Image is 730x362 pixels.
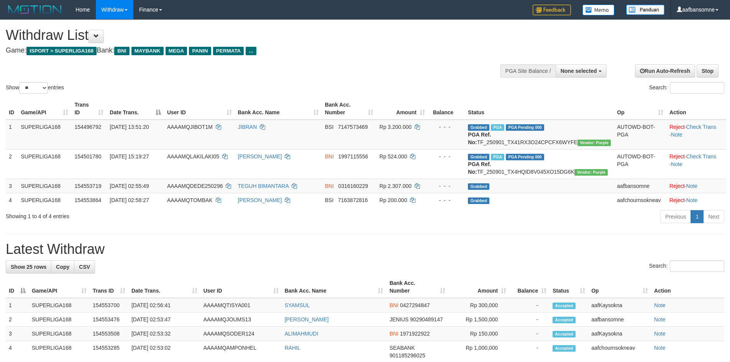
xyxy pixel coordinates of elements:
td: SUPERLIGA168 [29,313,90,327]
b: PGA Ref. No: [468,132,491,145]
span: Grabbed [468,124,489,131]
div: - - - [431,123,462,131]
a: Check Trans [686,124,717,130]
h1: Withdraw List [6,28,479,43]
span: Copy 901185296025 to clipboard [389,352,425,359]
a: Next [703,210,724,223]
a: [PERSON_NAME] [285,316,329,323]
td: Rp 300,000 [448,298,509,313]
span: Vendor URL: https://trx4.1velocity.biz [574,169,608,176]
td: Rp 1,500,000 [448,313,509,327]
span: AAAAMQLAKILAKI05 [167,153,219,160]
td: AUTOWD-BOT-PGA [614,120,666,150]
td: 154553476 [90,313,128,327]
span: Copy 1971922922 to clipboard [400,331,430,337]
a: Reject [669,197,685,203]
a: 1 [691,210,704,223]
th: Bank Acc. Name: activate to sort column ascending [235,98,322,120]
img: panduan.png [626,5,664,15]
span: Grabbed [468,154,489,160]
input: Search: [670,260,724,272]
a: Note [654,316,666,323]
a: RAHIL [285,345,300,351]
td: 2 [6,149,18,179]
a: Previous [660,210,691,223]
a: [PERSON_NAME] [238,153,282,160]
a: Show 25 rows [6,260,51,273]
td: [DATE] 02:53:32 [128,327,200,341]
span: JENIUS [389,316,408,323]
span: Accepted [553,303,576,309]
td: · [666,193,727,207]
a: SYAMSUL [285,302,310,308]
span: BSI [325,124,334,130]
span: 154553719 [74,183,101,189]
a: Reject [669,153,685,160]
span: None selected [561,68,597,74]
span: [DATE] 13:51:20 [110,124,149,130]
span: Marked by aafsoycanthlai [491,154,504,160]
th: Bank Acc. Number: activate to sort column ascending [322,98,376,120]
th: Amount: activate to sort column ascending [448,276,509,298]
span: PERMATA [213,47,244,55]
td: 2 [6,313,29,327]
td: AUTOWD-BOT-PGA [614,149,666,179]
a: Stop [697,64,719,77]
th: Date Trans.: activate to sort column ascending [128,276,200,298]
span: ISPORT > SUPERLIGA168 [26,47,97,55]
span: BNI [389,302,398,308]
td: SUPERLIGA168 [18,179,71,193]
td: 4 [6,193,18,207]
span: AAAAMQTOMBAK [167,197,213,203]
th: Trans ID: activate to sort column ascending [90,276,128,298]
span: AAAAMQDEDE250296 [167,183,223,189]
a: Note [654,331,666,337]
th: Game/API: activate to sort column ascending [29,276,90,298]
td: SUPERLIGA168 [18,193,71,207]
div: - - - [431,153,462,160]
img: Button%20Memo.svg [582,5,615,15]
div: - - - [431,182,462,190]
th: Game/API: activate to sort column ascending [18,98,71,120]
a: ALIMAHMUDI [285,331,318,337]
td: 3 [6,179,18,193]
label: Search: [649,82,724,94]
span: PGA Pending [506,124,544,131]
span: SEABANK [389,345,415,351]
input: Search: [670,82,724,94]
span: PANIN [189,47,211,55]
th: Balance [428,98,465,120]
button: None selected [556,64,607,77]
td: TF_250901_TX4HQID8V045XO15DG6K [465,149,614,179]
span: Grabbed [468,197,489,204]
td: Rp 150,000 [448,327,509,341]
a: CSV [74,260,95,273]
td: [DATE] 02:56:41 [128,298,200,313]
td: SUPERLIGA168 [29,327,90,341]
td: · · [666,120,727,150]
td: SUPERLIGA168 [29,298,90,313]
span: Rp 200.000 [379,197,407,203]
td: 3 [6,327,29,341]
div: Showing 1 to 4 of 4 entries [6,209,299,220]
th: Date Trans.: activate to sort column descending [107,98,164,120]
td: aafbansomne [588,313,651,327]
th: Op: activate to sort column ascending [614,98,666,120]
td: SUPERLIGA168 [18,149,71,179]
td: TF_250901_TX41RX3O24CPCFX6WYFE [465,120,614,150]
th: Trans ID: activate to sort column ascending [71,98,107,120]
td: AAAAMQTISYA001 [200,298,282,313]
a: Note [654,302,666,308]
td: 1 [6,120,18,150]
td: · [666,179,727,193]
span: CSV [79,264,90,270]
td: AAAAMQJOUMS13 [200,313,282,327]
td: 154553508 [90,327,128,341]
div: PGA Site Balance / [500,64,556,77]
th: Status [465,98,614,120]
th: Op: activate to sort column ascending [588,276,651,298]
td: aafchournsokneav [614,193,666,207]
a: TEGUH BIMANTARA [238,183,289,189]
th: User ID: activate to sort column ascending [200,276,282,298]
span: Vendor URL: https://trx4.1velocity.biz [577,140,611,146]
